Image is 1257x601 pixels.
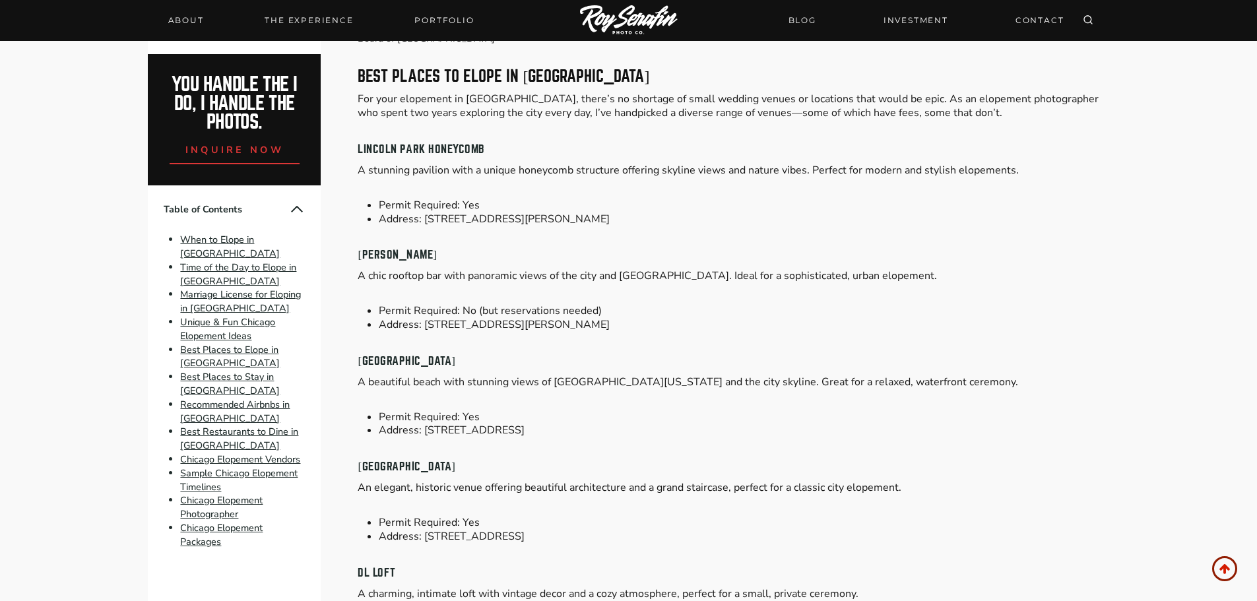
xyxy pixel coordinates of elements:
li: Permit Required: No (but reservations needed) [379,304,1109,318]
a: CONTACT [1008,9,1072,32]
p: A charming, intimate loft with vintage decor and a cozy atmosphere, perfect for a small, private ... [358,587,1109,601]
a: Best Places to Elope in [GEOGRAPHIC_DATA] [180,343,280,370]
a: When to Elope in [GEOGRAPHIC_DATA] [180,233,280,260]
h2: You handle the i do, I handle the photos. [162,75,307,132]
p: An elegant, historic venue offering beautiful architecture and a grand staircase, perfect for a c... [358,481,1109,495]
a: INVESTMENT [876,9,956,32]
a: Chicago Elopement Packages [180,521,263,548]
a: inquire now [170,132,300,164]
nav: Primary Navigation [160,11,482,30]
nav: Secondary Navigation [781,9,1072,32]
h4: DL Loft [358,565,1109,582]
a: BLOG [781,9,824,32]
a: THE EXPERIENCE [257,11,361,30]
li: Permit Required: Yes [379,516,1109,530]
a: Best Places to Stay in [GEOGRAPHIC_DATA] [180,370,280,397]
nav: Table of Contents [148,185,321,564]
button: Collapse Table of Contents [289,201,305,217]
p: A chic rooftop bar with panoramic views of the city and [GEOGRAPHIC_DATA]. Ideal for a sophistica... [358,269,1109,283]
li: Permit Required: Yes [379,199,1109,212]
p: A stunning pavilion with a unique honeycomb structure offering skyline views and nature vibes. Pe... [358,164,1109,177]
h4: Lincoln Park Honeycomb [358,141,1109,158]
a: Best Restaurants to Dine in [GEOGRAPHIC_DATA] [180,426,298,453]
li: Address: [STREET_ADDRESS] [379,424,1109,437]
a: Sample Chicago Elopement Timelines [180,466,298,493]
span: inquire now [185,143,284,156]
h3: Best Places to Elope in [GEOGRAPHIC_DATA] [358,69,1109,84]
p: A beautiful beach with stunning views of [GEOGRAPHIC_DATA][US_STATE] and the city skyline. Great ... [358,375,1109,389]
li: Permit Required: Yes [379,410,1109,424]
li: Address: [STREET_ADDRESS][PERSON_NAME] [379,212,1109,226]
h4: [PERSON_NAME] [358,247,1109,264]
span: Table of Contents [164,203,289,216]
a: Marriage License for Eloping in [GEOGRAPHIC_DATA] [180,288,301,315]
button: View Search Form [1079,11,1097,30]
a: Portfolio [406,11,482,30]
a: Chicago Elopement Vendors [180,453,300,466]
a: Chicago Elopement Photographer [180,494,263,521]
li: Address: [STREET_ADDRESS] [379,530,1109,544]
a: Recommended Airbnbs in [GEOGRAPHIC_DATA] [180,398,290,425]
img: Logo of Roy Serafin Photo Co., featuring stylized text in white on a light background, representi... [580,5,678,36]
h4: [GEOGRAPHIC_DATA] [358,353,1109,370]
a: Unique & Fun Chicago Elopement Ideas [180,315,275,342]
a: Scroll to top [1212,556,1237,581]
a: About [160,11,212,30]
a: Time of the Day to Elope in [GEOGRAPHIC_DATA] [180,261,296,288]
h4: [GEOGRAPHIC_DATA] [358,459,1109,476]
p: For your elopement in [GEOGRAPHIC_DATA], there’s no shortage of small wedding venues or locations... [358,92,1109,120]
li: Address: [STREET_ADDRESS][PERSON_NAME] [379,318,1109,332]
